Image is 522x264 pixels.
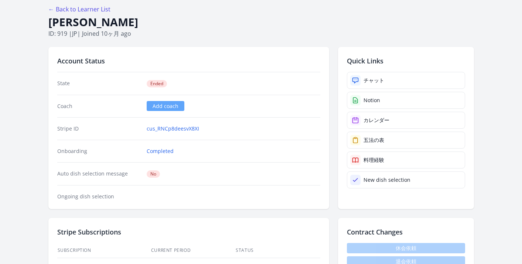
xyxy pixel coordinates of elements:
[347,152,465,169] a: 料理経験
[347,132,465,149] a: 五法の表
[57,227,320,237] h2: Stripe Subscriptions
[57,147,141,155] dt: Onboarding
[347,171,465,188] a: New dish selection
[364,117,389,124] div: カレンダー
[147,125,199,132] a: cus_RNCp8deesvX8XI
[347,112,465,129] a: カレンダー
[147,101,184,111] a: Add coach
[147,80,167,87] span: Ended
[48,15,474,29] h1: [PERSON_NAME]
[57,125,141,132] dt: Stripe ID
[364,136,384,144] div: 五法の表
[57,243,151,258] th: Subscription
[57,80,141,87] dt: State
[147,170,160,178] span: No
[364,77,384,84] div: チャット
[364,176,410,184] div: New dish selection
[57,103,141,110] dt: Coach
[48,5,110,13] a: ← Back to Learner List
[347,227,465,237] h2: Contract Changes
[235,243,320,258] th: Status
[347,56,465,66] h2: Quick Links
[364,156,384,164] div: 料理経験
[364,97,380,104] div: Notion
[347,243,465,253] span: 休会依頼
[57,56,320,66] h2: Account Status
[57,193,141,200] dt: Ongoing dish selection
[147,147,174,155] a: Completed
[347,72,465,89] a: チャット
[151,243,235,258] th: Current Period
[48,29,474,38] p: ID: 919 | | Joined 10ヶ月 ago
[72,29,77,38] span: jp
[57,170,141,178] dt: Auto dish selection message
[347,92,465,109] a: Notion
